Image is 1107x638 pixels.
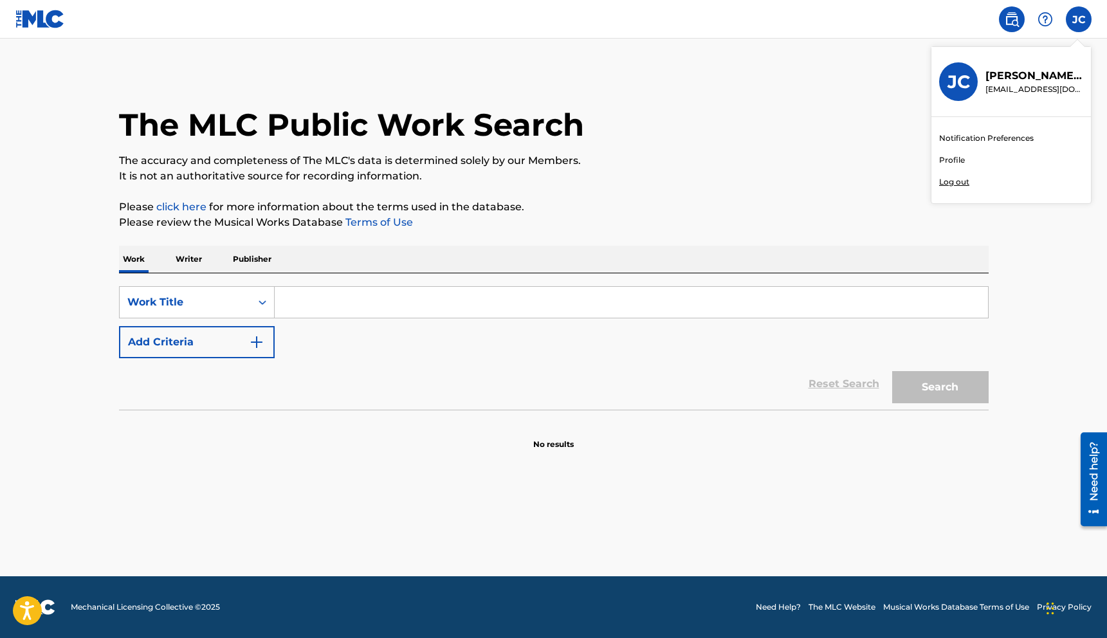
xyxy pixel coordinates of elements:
p: Work [119,246,149,273]
img: search [1004,12,1020,27]
a: Profile [939,154,965,166]
p: Writer [172,246,206,273]
a: Terms of Use [343,216,413,228]
iframe: Chat Widget [1043,576,1107,638]
p: Jake Crooks [985,68,1083,84]
p: No results [533,423,574,450]
span: Mechanical Licensing Collective © 2025 [71,601,220,613]
h1: The MLC Public Work Search [119,105,584,144]
div: User Menu [1066,6,1092,32]
h3: JC [947,71,970,93]
div: Drag [1047,589,1054,628]
a: click here [156,201,206,213]
img: MLC Logo [15,10,65,28]
p: Please for more information about the terms used in the database. [119,199,989,215]
iframe: Resource Center [1071,427,1107,531]
p: toxsicktripp057@gmail.com [985,84,1083,95]
p: Please review the Musical Works Database [119,215,989,230]
a: Musical Works Database Terms of Use [883,601,1029,613]
a: Notification Preferences [939,132,1034,144]
img: logo [15,599,55,615]
a: Need Help? [756,601,801,613]
p: It is not an authoritative source for recording information. [119,169,989,184]
p: The accuracy and completeness of The MLC's data is determined solely by our Members. [119,153,989,169]
button: Add Criteria [119,326,275,358]
p: Publisher [229,246,275,273]
p: Log out [939,176,969,188]
div: Help [1032,6,1058,32]
img: 9d2ae6d4665cec9f34b9.svg [249,334,264,350]
span: JC [1072,12,1086,28]
a: Privacy Policy [1037,601,1092,613]
img: help [1038,12,1053,27]
form: Search Form [119,286,989,410]
div: Work Title [127,295,243,310]
a: The MLC Website [809,601,875,613]
a: Public Search [999,6,1025,32]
